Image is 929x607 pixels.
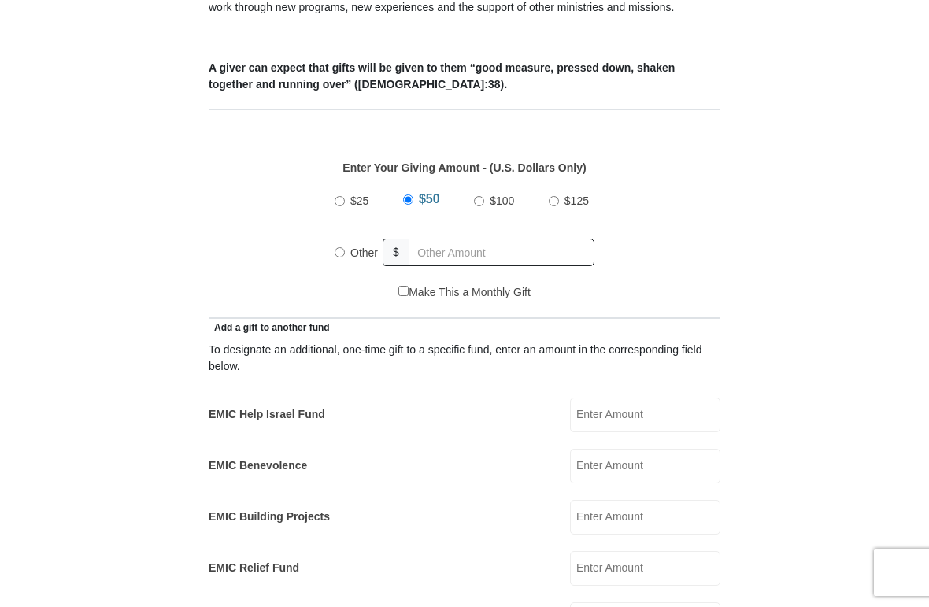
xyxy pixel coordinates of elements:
label: EMIC Help Israel Fund [209,406,325,423]
span: Add a gift to another fund [209,322,330,333]
input: Other Amount [409,239,594,266]
label: EMIC Relief Fund [209,560,299,576]
input: Enter Amount [570,398,720,432]
label: Make This a Monthly Gift [398,284,531,301]
input: Make This a Monthly Gift [398,286,409,296]
span: $ [383,239,409,266]
input: Enter Amount [570,551,720,586]
label: EMIC Building Projects [209,509,330,525]
span: $125 [564,194,589,207]
label: EMIC Benevolence [209,457,307,474]
span: $50 [419,192,440,205]
span: $25 [350,194,368,207]
input: Enter Amount [570,449,720,483]
b: A giver can expect that gifts will be given to them “good measure, pressed down, shaken together ... [209,61,675,91]
span: Other [350,246,378,259]
span: $100 [490,194,514,207]
input: Enter Amount [570,500,720,535]
div: To designate an additional, one-time gift to a specific fund, enter an amount in the correspondin... [209,342,720,375]
strong: Enter Your Giving Amount - (U.S. Dollars Only) [342,161,586,174]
